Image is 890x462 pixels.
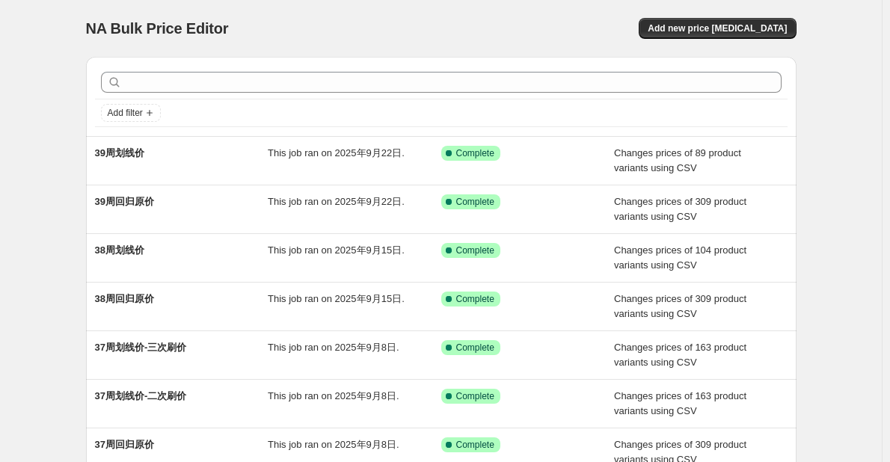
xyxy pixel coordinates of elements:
span: This job ran on 2025年9月22日. [268,196,405,207]
span: 37周划线价-二次刷价 [95,390,187,401]
span: Complete [456,342,494,354]
span: This job ran on 2025年9月15日. [268,244,405,256]
span: Add new price [MEDICAL_DATA] [648,22,787,34]
span: Add filter [108,107,143,119]
span: 38周划线价 [95,244,144,256]
span: 39周划线价 [95,147,144,158]
span: Complete [456,196,494,208]
button: Add new price [MEDICAL_DATA] [639,18,796,39]
span: Complete [456,147,494,159]
span: 39周回归原价 [95,196,154,207]
span: 37周划线价-三次刷价 [95,342,187,353]
span: Complete [456,439,494,451]
span: Changes prices of 309 product variants using CSV [614,293,746,319]
span: Changes prices of 309 product variants using CSV [614,196,746,222]
span: Changes prices of 89 product variants using CSV [614,147,741,173]
span: 38周回归原价 [95,293,154,304]
span: This job ran on 2025年9月8日. [268,342,399,353]
span: NA Bulk Price Editor [86,20,229,37]
button: Add filter [101,104,161,122]
span: Changes prices of 163 product variants using CSV [614,342,746,368]
span: This job ran on 2025年9月15日. [268,293,405,304]
span: This job ran on 2025年9月22日. [268,147,405,158]
span: This job ran on 2025年9月8日. [268,439,399,450]
span: Changes prices of 163 product variants using CSV [614,390,746,416]
span: Complete [456,293,494,305]
span: Complete [456,244,494,256]
span: Complete [456,390,494,402]
span: This job ran on 2025年9月8日. [268,390,399,401]
span: Changes prices of 104 product variants using CSV [614,244,746,271]
span: 37周回归原价 [95,439,154,450]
